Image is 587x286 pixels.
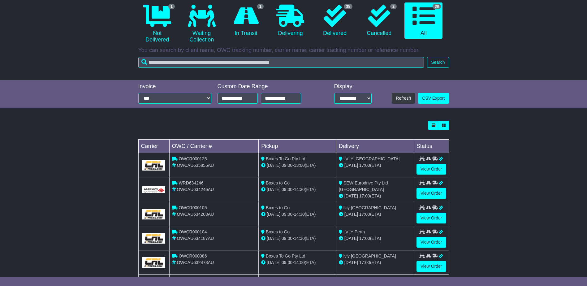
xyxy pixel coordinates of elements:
span: OWCR000125 [179,156,207,161]
a: Delivering [271,2,309,39]
span: 17:00 [359,212,370,217]
div: - (ETA) [261,162,334,169]
span: OWCAU635855AU [177,163,214,168]
span: 09:00 [282,236,292,241]
div: (ETA) [339,211,411,218]
a: CSV Export [418,93,449,104]
td: Status [414,140,449,153]
a: 38 All [404,2,442,39]
span: LVLY Perth [343,229,365,234]
img: GetCarrierServiceLogo [142,233,166,244]
td: Pickup [259,140,336,153]
img: GetCarrierServiceLogo [142,209,166,219]
a: 1 Not Delivered [138,2,176,45]
span: [DATE] [344,236,358,241]
span: OWCAU634203AU [177,212,214,217]
span: [DATE] [267,163,280,168]
a: 2 Cancelled [360,2,398,39]
span: 17:00 [359,193,370,198]
span: 38 [433,4,441,9]
span: OWCR000105 [179,205,207,210]
span: 09:00 [282,187,292,192]
a: Waiting Collection [183,2,221,45]
span: 09:00 [282,163,292,168]
span: [DATE] [344,260,358,265]
td: OWC / Carrier # [169,140,259,153]
span: [DATE] [267,187,280,192]
a: 1 In Transit [227,2,265,39]
span: Boxes to Go [266,205,290,210]
span: 14:00 [294,260,305,265]
span: 1 [257,4,264,9]
span: OWCAU634246AU [177,187,214,192]
span: [DATE] [267,236,280,241]
p: You can search by client name, OWC tracking number, carrier name, carrier tracking number or refe... [138,47,449,54]
img: GetCarrierServiceLogo [142,160,166,171]
span: Boxes To Go Pty Ltd [266,253,305,258]
a: 35 Delivered [316,2,354,39]
span: SEW-Eurodrive Pty Ltd [GEOGRAPHIC_DATA] [339,180,388,192]
span: 14:30 [294,187,305,192]
span: 09:00 [282,260,292,265]
a: View Order [417,213,446,223]
div: - (ETA) [261,235,334,242]
img: GetCarrierServiceLogo [142,186,166,193]
span: 17:00 [359,236,370,241]
div: Display [334,83,372,90]
span: Boxes To Go Pty Ltd [266,156,305,161]
div: (ETA) [339,162,411,169]
span: 35 [344,4,352,9]
span: 17:00 [359,260,370,265]
img: GetCarrierServiceLogo [142,257,166,268]
span: [DATE] [267,212,280,217]
span: WRD634246 [179,180,203,185]
div: (ETA) [339,235,411,242]
div: - (ETA) [261,211,334,218]
span: 2 [390,4,397,9]
span: 09:00 [282,212,292,217]
span: 14:30 [294,212,305,217]
div: Invoice [138,83,211,90]
span: [DATE] [344,212,358,217]
span: [DATE] [344,193,358,198]
td: Delivery [336,140,414,153]
span: 17:00 [359,163,370,168]
div: (ETA) [339,259,411,266]
span: lvly [GEOGRAPHIC_DATA] [343,253,396,258]
div: Custom Date Range [218,83,317,90]
span: Boxes to Go [266,229,290,234]
span: OWCAU632473AU [177,260,214,265]
span: lvly [GEOGRAPHIC_DATA] [343,205,396,210]
span: OWCAU634187AU [177,236,214,241]
button: Refresh [392,93,415,104]
span: [DATE] [344,163,358,168]
div: - (ETA) [261,186,334,193]
span: OWCR000104 [179,229,207,234]
span: 13:00 [294,163,305,168]
a: View Order [417,188,446,199]
span: Boxes to Go [266,180,290,185]
div: - (ETA) [261,259,334,266]
div: (ETA) [339,193,411,199]
button: Search [427,57,449,68]
a: View Order [417,261,446,272]
span: LVLY [GEOGRAPHIC_DATA] [343,156,400,161]
span: OWCR000086 [179,253,207,258]
span: 1 [168,4,175,9]
a: View Order [417,164,446,175]
a: View Order [417,237,446,248]
td: Carrier [138,140,169,153]
span: [DATE] [267,260,280,265]
span: 14:30 [294,236,305,241]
